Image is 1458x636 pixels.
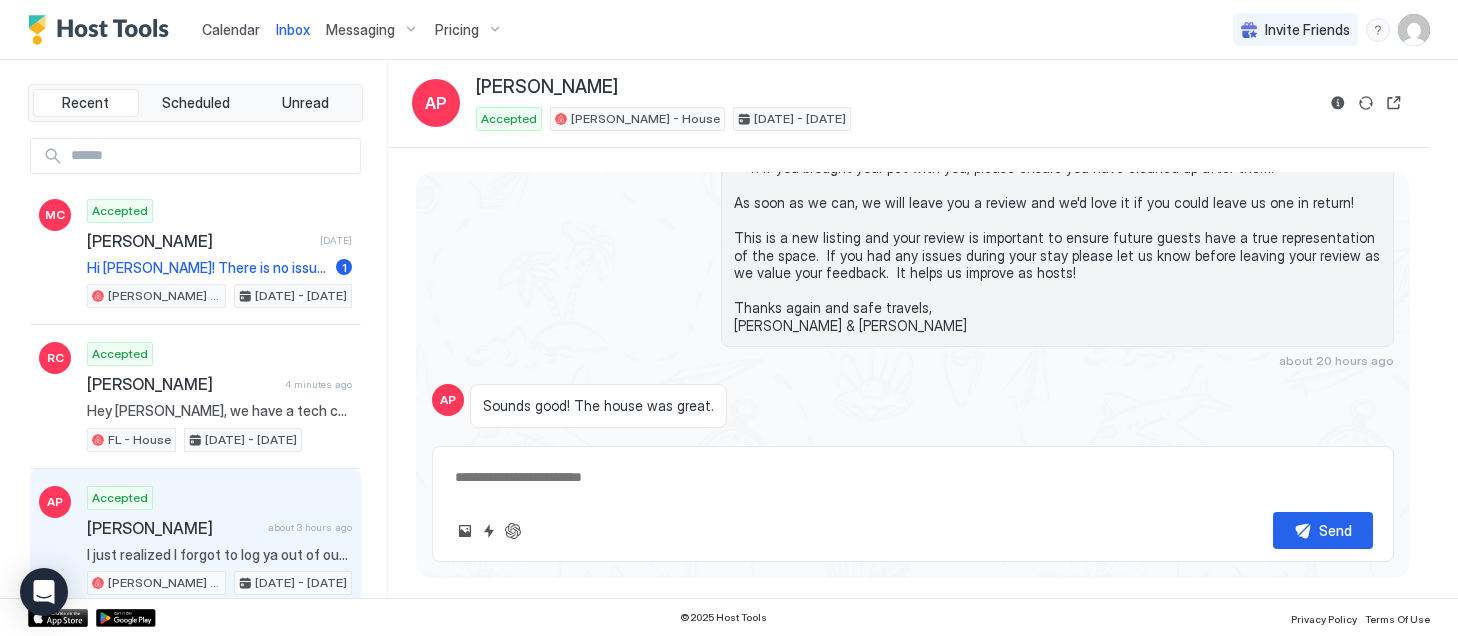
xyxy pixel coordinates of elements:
span: [DATE] - [DATE] [754,110,846,128]
input: Input Field [63,139,360,173]
div: User profile [1398,14,1430,46]
span: [PERSON_NAME] [87,231,312,251]
span: [PERSON_NAME] [87,518,260,538]
button: Recent [33,89,139,117]
span: Accepted [92,345,148,363]
span: AP [440,391,456,409]
span: MC [45,206,65,224]
span: Hi [PERSON_NAME]! There is no issue with the dog. If she does decide to bring him, just add a pet... [87,259,328,277]
span: Inbox [276,21,310,38]
div: Open Intercom Messenger [20,568,68,616]
span: 4 minutes ago [285,378,352,391]
span: FL - House [108,431,171,449]
span: Calendar [202,21,260,38]
button: Sync reservation [1354,91,1378,115]
button: Scheduled [143,89,249,117]
span: Hey [PERSON_NAME], we have a tech coming out to look at the fridge. No need to be there (we can l... [87,402,352,420]
span: [PERSON_NAME] - House [571,110,720,128]
span: Unread [282,94,329,112]
button: Open reservation [1382,91,1406,115]
a: App Store [28,609,88,627]
span: Messaging [326,21,395,39]
span: [PERSON_NAME] [476,76,618,99]
button: Reservation information [1326,91,1350,115]
span: [PERSON_NAME] - House [108,287,221,305]
div: menu [1366,18,1390,42]
span: [DATE] - [DATE] [255,287,347,305]
a: Host Tools Logo [28,15,178,45]
span: Pricing [435,21,479,39]
button: Send [1273,512,1373,549]
span: Privacy Policy [1291,613,1357,625]
span: AP [425,91,447,115]
span: Accepted [481,110,537,128]
span: Terms Of Use [1365,613,1430,625]
span: [PERSON_NAME] [87,374,277,394]
span: I just realized I forgot to log ya out of our Netflix and vudu accounts. Whoops! [87,546,352,564]
a: Google Play Store [96,609,156,627]
a: Inbox [276,19,310,40]
a: Terms Of Use [1365,607,1430,628]
span: [DATE] - [DATE] [205,431,297,449]
span: Recent [62,94,109,112]
span: [DATE] [320,234,352,247]
button: Upload image [453,519,477,543]
button: Unread [252,89,358,117]
span: [DATE] - [DATE] [255,574,347,592]
div: Send [1319,520,1352,541]
span: about 3 hours ago [268,521,352,534]
a: Privacy Policy [1291,607,1357,628]
button: ChatGPT Auto Reply [501,519,525,543]
span: RC [47,349,64,367]
span: Invite Friends [1265,21,1350,39]
span: about 20 hours ago [1279,353,1394,368]
span: © 2025 Host Tools [680,611,767,624]
span: 1 [342,260,347,275]
button: Quick reply [477,519,501,543]
span: Sounds good! The house was great. [483,397,714,415]
span: Scheduled [162,94,230,112]
a: Calendar [202,19,260,40]
span: Accepted [92,202,148,220]
span: [PERSON_NAME] - House [108,574,221,592]
div: tab-group [28,84,363,122]
span: AP [47,493,63,511]
span: Accepted [92,489,148,507]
